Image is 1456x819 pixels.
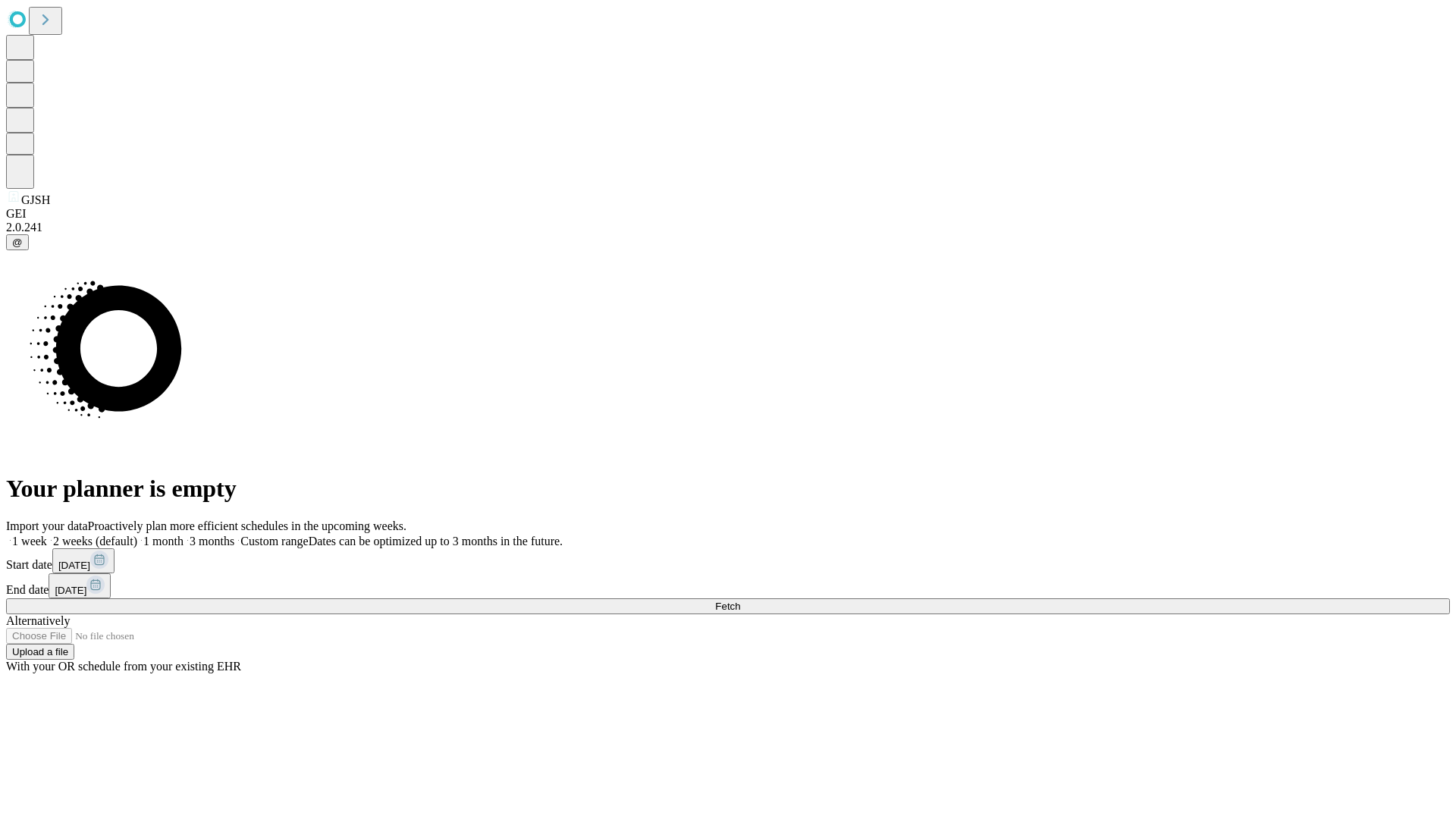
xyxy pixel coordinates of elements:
span: 1 week [12,535,47,548]
span: Proactively plan more efficient schedules in the upcoming weeks. [88,519,406,532]
span: Custom range [240,535,308,548]
h1: Your planner is empty [6,475,1450,503]
span: 3 months [190,535,234,548]
span: GJSH [21,193,50,206]
span: With your OR schedule from your existing EHR [6,660,241,673]
div: 2.0.241 [6,221,1450,234]
div: GEI [6,207,1450,221]
span: 2 weeks (default) [53,535,137,548]
span: Dates can be optimized up to 3 months in the future. [309,535,563,548]
span: Fetch [715,601,740,612]
span: Import your data [6,519,88,532]
button: Upload a file [6,644,74,660]
button: [DATE] [52,548,115,573]
span: [DATE] [55,585,86,596]
span: [DATE] [58,560,90,571]
button: [DATE] [49,573,111,598]
span: Alternatively [6,614,70,627]
div: End date [6,573,1450,598]
button: Fetch [6,598,1450,614]
div: Start date [6,548,1450,573]
span: @ [12,237,23,248]
button: @ [6,234,29,250]
span: 1 month [143,535,184,548]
